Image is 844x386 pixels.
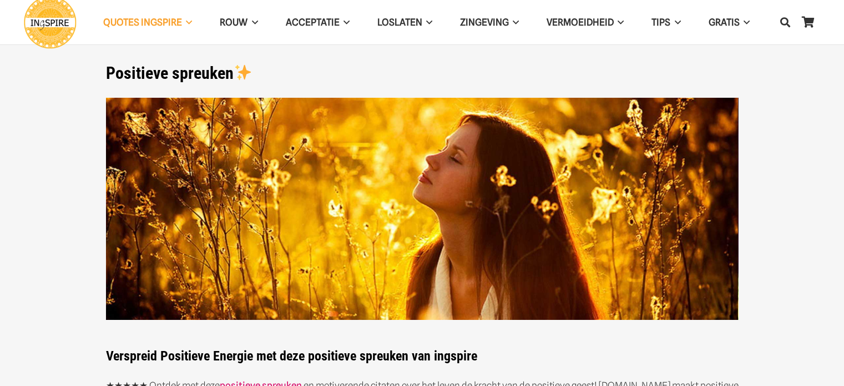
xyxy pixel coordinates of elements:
a: TIPSTIPS Menu [638,8,694,37]
span: Acceptatie [286,17,340,28]
a: ZingevingZingeving Menu [446,8,533,37]
span: QUOTES INGSPIRE Menu [182,8,192,36]
span: Zingeving Menu [509,8,519,36]
a: GRATISGRATIS Menu [695,8,764,37]
span: ROUW [220,17,247,28]
a: Zoeken [774,8,796,36]
span: ROUW Menu [247,8,257,36]
span: TIPS [651,17,670,28]
a: QUOTES INGSPIREQUOTES INGSPIRE Menu [89,8,206,37]
span: TIPS Menu [670,8,680,36]
span: GRATIS Menu [740,8,750,36]
a: VERMOEIDHEIDVERMOEIDHEID Menu [533,8,638,37]
img: ✨ [235,64,251,81]
span: VERMOEIDHEID [547,17,614,28]
h1: Positieve spreuken [106,63,739,83]
a: LoslatenLoslaten Menu [363,8,446,37]
img: Positieve spreuken over het leven, geluk, spreuken over optimisme en pluk de dag quotes van Ingsp... [106,98,739,320]
span: Zingeving [460,17,509,28]
span: QUOTES INGSPIRE [103,17,182,28]
span: Acceptatie Menu [340,8,350,36]
span: Loslaten [377,17,422,28]
strong: Verspreid Positieve Energie met deze positieve spreuken van ingspire [106,348,477,364]
a: AcceptatieAcceptatie Menu [272,8,363,37]
span: GRATIS [709,17,740,28]
a: ROUWROUW Menu [206,8,271,37]
span: Loslaten Menu [422,8,432,36]
span: VERMOEIDHEID Menu [614,8,624,36]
